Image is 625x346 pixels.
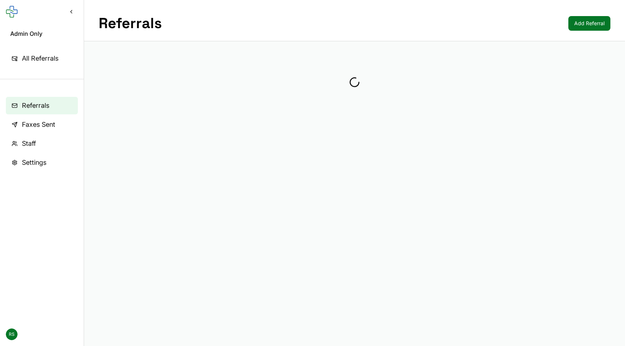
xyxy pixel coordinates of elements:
[10,29,73,38] span: Admin Only
[22,138,36,149] span: Staff
[6,50,78,67] a: All Referrals
[65,5,78,18] button: Collapse sidebar
[22,157,46,168] span: Settings
[568,16,610,31] a: Add Referral
[22,53,58,64] span: All Referrals
[22,100,49,111] span: Referrals
[6,328,18,340] span: RS
[6,116,78,133] a: Faxes Sent
[6,97,78,114] a: Referrals
[99,15,162,32] h1: Referrals
[6,154,78,171] a: Settings
[22,119,55,130] span: Faxes Sent
[6,135,78,152] a: Staff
